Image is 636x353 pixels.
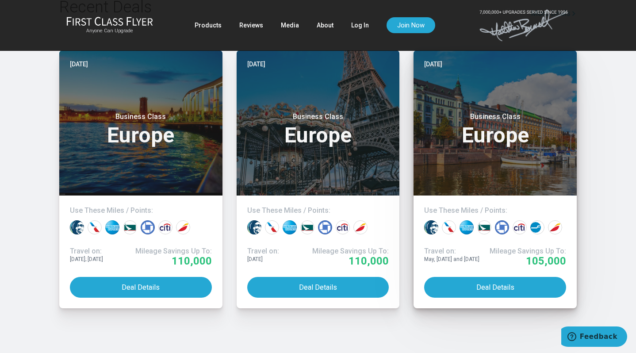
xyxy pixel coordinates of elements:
[85,112,196,121] small: Business Class
[477,220,491,234] div: Cathay Pacific miles
[66,28,153,34] small: Anyone Can Upgrade
[158,220,172,234] div: Citi points
[247,112,389,146] h3: Europe
[70,220,84,234] div: Alaska miles
[460,220,474,234] div: Amex points
[495,220,509,234] div: Chase points
[424,206,566,215] h4: Use These Miles / Points:
[195,17,222,33] a: Products
[247,59,265,69] time: [DATE]
[70,277,212,298] button: Deal Details
[88,220,102,234] div: American miles
[424,112,566,146] h3: Europe
[424,220,438,234] div: Alaska miles
[283,220,297,234] div: Amex points
[442,220,456,234] div: American miles
[300,220,314,234] div: Cathay Pacific miles
[424,59,442,69] time: [DATE]
[263,112,373,121] small: Business Class
[70,112,212,146] h3: Europe
[281,17,299,33] a: Media
[66,16,153,26] img: First Class Flyer
[247,220,261,234] div: Alaska miles
[239,17,263,33] a: Reviews
[318,220,332,234] div: Chase points
[440,112,551,121] small: Business Class
[336,220,350,234] div: Citi points
[513,220,527,234] div: Citi points
[548,220,562,234] div: Iberia miles
[141,220,155,234] div: Chase points
[176,220,190,234] div: Iberia miles
[123,220,137,234] div: Cathay Pacific miles
[247,206,389,215] h4: Use These Miles / Points:
[424,277,566,298] button: Deal Details
[530,220,544,234] div: Finnair Plus
[561,326,627,349] iframe: Opens a widget where you can find more information
[70,59,88,69] time: [DATE]
[353,220,368,234] div: Iberia miles
[247,277,389,298] button: Deal Details
[237,50,400,308] a: [DATE]Business ClassEuropeUse These Miles / Points:Travel on:[DATE]Mileage Savings Up To:110,000D...
[265,220,279,234] div: American miles
[317,17,333,33] a: About
[70,206,212,215] h4: Use These Miles / Points:
[105,220,119,234] div: Amex points
[351,17,369,33] a: Log In
[414,50,577,308] a: [DATE]Business ClassEuropeUse These Miles / Points:Travel on:May, [DATE] and [DATE]Mileage Saving...
[66,16,153,34] a: First Class FlyerAnyone Can Upgrade
[387,17,435,33] a: Join Now
[59,50,222,308] a: [DATE]Business ClassEuropeUse These Miles / Points:Travel on:[DATE]; [DATE]Mileage Savings Up To:...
